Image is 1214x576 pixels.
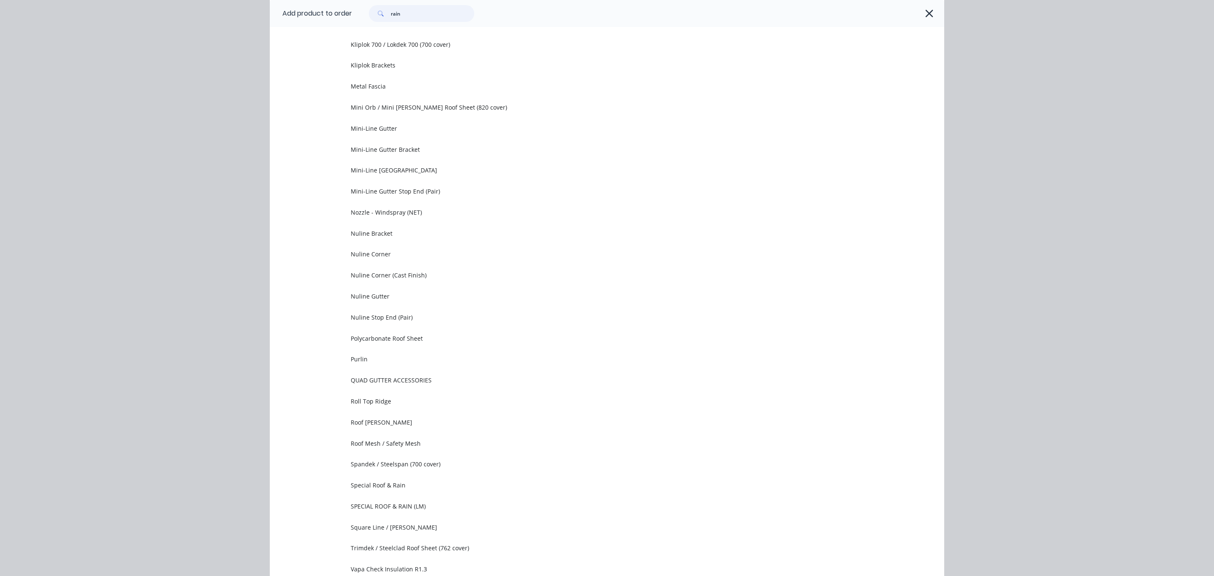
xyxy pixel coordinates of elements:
[351,271,825,280] span: Nuline Corner (Cast Finish)
[351,481,825,490] span: Special Roof & Rain
[351,145,825,154] span: Mini-Line Gutter Bracket
[351,166,825,175] span: Mini-Line [GEOGRAPHIC_DATA]
[351,418,825,427] span: Roof [PERSON_NAME]
[351,460,825,468] span: Spandek / Steelspan (700 cover)
[351,82,825,91] span: Metal Fascia
[351,523,825,532] span: Square Line / [PERSON_NAME]
[351,124,825,133] span: Mini-Line Gutter
[351,313,825,322] span: Nuline Stop End (Pair)
[351,544,825,552] span: Trimdek / Steelclad Roof Sheet (762 cover)
[351,208,825,217] span: Nozzle - Windspray (NET)
[351,187,825,196] span: Mini-Line Gutter Stop End (Pair)
[351,334,825,343] span: Polycarbonate Roof Sheet
[351,292,825,301] span: Nuline Gutter
[351,397,825,406] span: Roll Top Ridge
[351,250,825,258] span: Nuline Corner
[351,355,825,363] span: Purlin
[351,376,825,385] span: QUAD GUTTER ACCESSORIES
[351,40,825,49] span: Kliplok 700 / Lokdek 700 (700 cover)
[351,103,825,112] span: Mini Orb / Mini [PERSON_NAME] Roof Sheet (820 cover)
[351,229,825,238] span: Nuline Bracket
[351,502,825,511] span: SPECIAL ROOF & RAIN (LM)
[391,5,474,22] input: Search...
[351,61,825,70] span: Kliplok Brackets
[351,439,825,448] span: Roof Mesh / Safety Mesh
[351,565,825,573] span: Vapa Check Insulation R1.3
